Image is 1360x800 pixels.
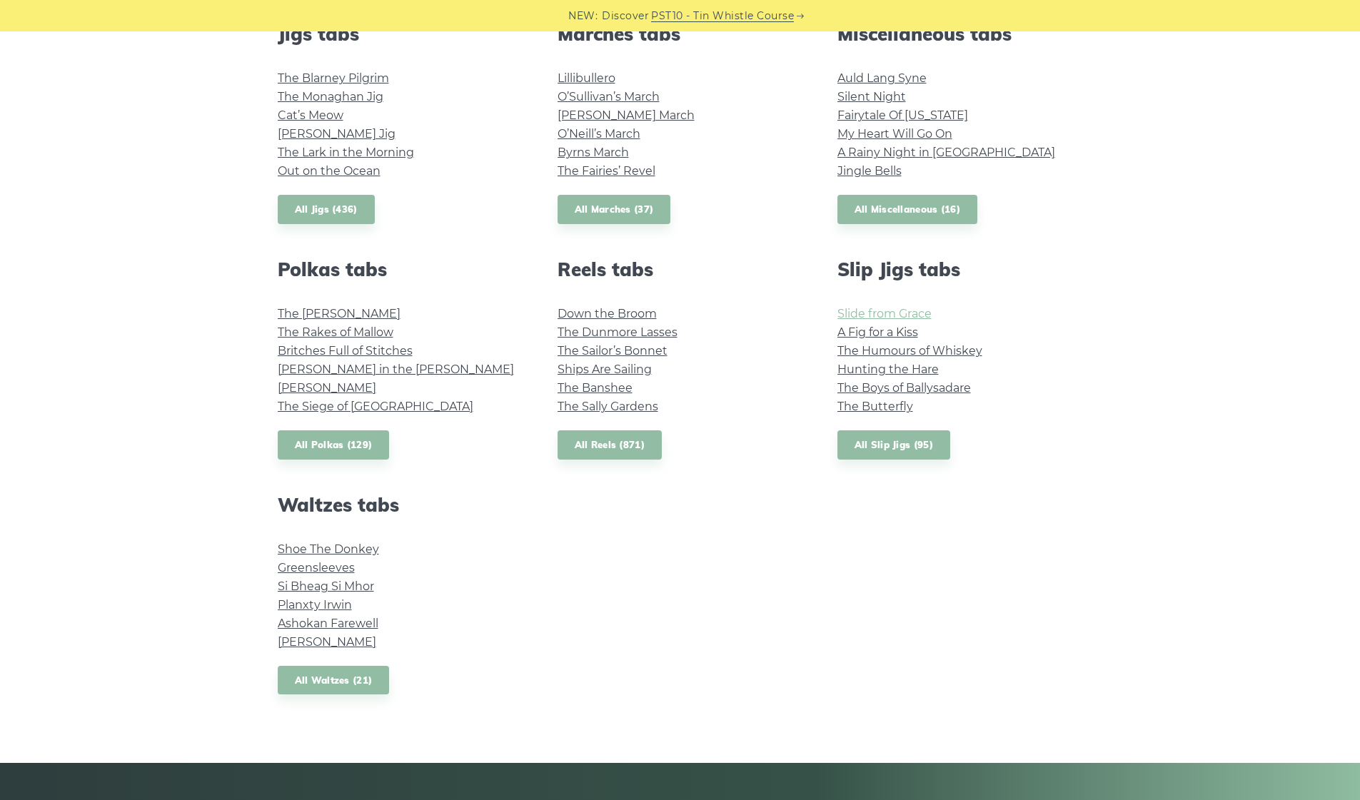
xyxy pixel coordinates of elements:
a: [PERSON_NAME] Jig [278,127,396,141]
a: Auld Lang Syne [837,71,927,85]
a: The Monaghan Jig [278,90,383,103]
a: All Jigs (436) [278,195,375,224]
a: All Marches (37) [558,195,671,224]
a: My Heart Will Go On [837,127,952,141]
a: Britches Full of Stitches [278,344,413,358]
h2: Polkas tabs [278,258,523,280]
a: The Butterfly [837,400,913,413]
a: Fairytale Of [US_STATE] [837,108,968,122]
a: [PERSON_NAME] [278,635,376,649]
a: All Slip Jigs (95) [837,430,950,460]
span: NEW: [568,8,598,24]
a: The Sailor’s Bonnet [558,344,668,358]
a: The Blarney Pilgrim [278,71,389,85]
a: Down the Broom [558,307,657,320]
h2: Miscellaneous tabs [837,23,1083,45]
a: The Humours of Whiskey [837,344,982,358]
a: Planxty Irwin [278,598,352,612]
a: [PERSON_NAME] [278,381,376,395]
a: The Banshee [558,381,633,395]
a: Lillibullero [558,71,615,85]
a: A Fig for a Kiss [837,325,918,339]
a: Shoe The Donkey [278,542,379,556]
a: Ashokan Farewell [278,617,378,630]
a: All Polkas (129) [278,430,390,460]
a: O’Neill’s March [558,127,640,141]
a: A Rainy Night in [GEOGRAPHIC_DATA] [837,146,1055,159]
a: The Dunmore Lasses [558,325,678,339]
a: Ships Are Sailing [558,363,652,376]
a: The Siege of [GEOGRAPHIC_DATA] [278,400,473,413]
a: The Lark in the Morning [278,146,414,159]
a: The Sally Gardens [558,400,658,413]
a: Greensleeves [278,561,355,574]
a: Out on the Ocean [278,164,381,178]
span: Discover [602,8,649,24]
a: Si­ Bheag Si­ Mhor [278,579,374,593]
h2: Jigs tabs [278,23,523,45]
h2: Slip Jigs tabs [837,258,1083,280]
a: The Fairies’ Revel [558,164,655,178]
a: Hunting the Hare [837,363,939,376]
h2: Reels tabs [558,258,803,280]
a: The [PERSON_NAME] [278,307,401,320]
a: Jingle Bells [837,164,902,178]
a: PST10 - Tin Whistle Course [651,8,794,24]
a: O’Sullivan’s March [558,90,660,103]
a: Slide from Grace [837,307,932,320]
a: All Reels (871) [558,430,663,460]
a: Silent Night [837,90,906,103]
a: The Boys of Ballysadare [837,381,971,395]
a: [PERSON_NAME] in the [PERSON_NAME] [278,363,514,376]
a: Cat’s Meow [278,108,343,122]
a: [PERSON_NAME] March [558,108,695,122]
a: All Miscellaneous (16) [837,195,978,224]
a: The Rakes of Mallow [278,325,393,339]
a: Byrns March [558,146,629,159]
h2: Marches tabs [558,23,803,45]
a: All Waltzes (21) [278,666,390,695]
h2: Waltzes tabs [278,494,523,516]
